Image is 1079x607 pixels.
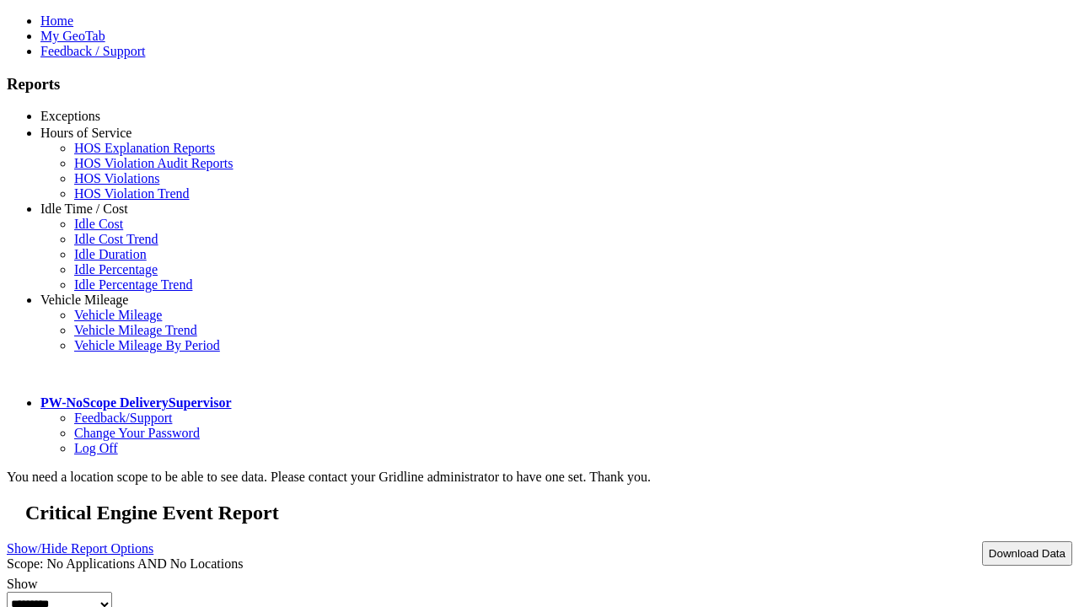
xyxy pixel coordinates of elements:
a: HOS Explanation Reports [74,141,215,155]
a: Hours of Service [40,126,132,140]
a: Idle Time / Cost [40,201,128,216]
a: Idle Duration [74,247,147,261]
a: Vehicle Mileage By Period [74,338,220,352]
a: Vehicle Mileage [40,293,128,307]
a: Critical Engine Events [74,124,196,138]
a: Exceptions [40,109,100,123]
h2: Critical Engine Event Report [25,502,1072,524]
a: Vehicle Mileage [74,308,162,322]
a: Vehicle Mileage Trend [74,323,197,337]
a: Idle Percentage Trend [74,277,192,292]
a: Idle Cost [74,217,123,231]
a: My GeoTab [40,29,105,43]
a: Show/Hide Report Options [7,537,153,560]
a: Change Your Password [74,426,200,440]
a: Feedback/Support [74,411,172,425]
a: Idle Percentage [74,262,158,277]
a: PW-NoScope DeliverySupervisor [40,395,231,410]
a: HOS Violations [74,171,159,185]
span: Scope: No Applications AND No Locations [7,556,243,571]
button: Download Data [982,541,1072,566]
a: Home [40,13,73,28]
h3: Reports [7,75,1072,94]
label: Show [7,577,37,591]
a: HOS Violation Audit Reports [74,156,234,170]
a: Log Off [74,441,118,455]
a: Feedback / Support [40,44,145,58]
div: You need a location scope to be able to see data. Please contact your Gridline administrator to h... [7,470,1072,485]
a: HOS Violation Trend [74,186,190,201]
a: Idle Cost Trend [74,232,158,246]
